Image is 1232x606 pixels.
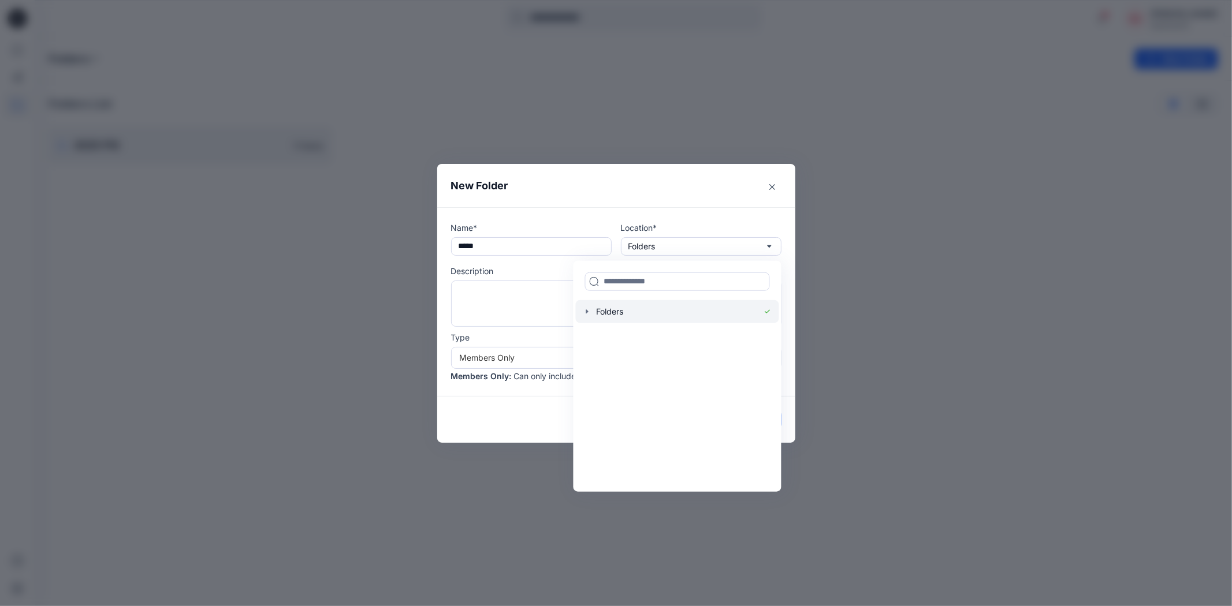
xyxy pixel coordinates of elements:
p: Type [451,331,781,343]
button: Folders [621,237,781,256]
p: Description [451,265,781,277]
button: Close [763,178,781,196]
p: Can only include members. [514,370,616,382]
header: New Folder [437,164,795,207]
p: Location* [621,222,781,234]
div: Members Only [460,351,759,364]
p: Members Only : [451,370,512,382]
p: Folders [628,240,656,253]
p: Name* [451,222,612,234]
